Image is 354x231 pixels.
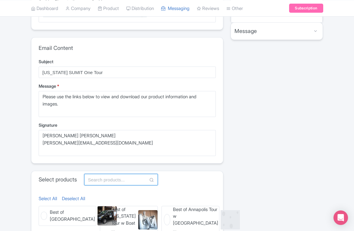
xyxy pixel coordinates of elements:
img: Best of Washington Tour w Boat Cruise From Baltimore [138,210,158,229]
h3: Select products [39,176,77,183]
a: Select All [39,195,57,202]
div: Open Intercom Messenger [333,210,348,225]
h3: Email Content [39,45,216,51]
a: Deselect All [62,195,85,202]
input: Search products... [84,174,158,185]
img: product-bg-32101ccba3a89ccd3141e05e9153d52d.png [221,210,240,229]
span: Message [39,83,56,89]
span: Subject [39,59,53,64]
a: Subscription [289,4,323,13]
span: Signature [39,122,57,128]
textarea: Please use the links below to view and download our product information and images. [39,91,216,117]
h3: Message [234,28,257,34]
textarea: [PERSON_NAME] [PERSON_NAME] [PERSON_NAME][EMAIL_ADDRESS][DOMAIN_NAME] [39,130,216,156]
span: Best of San Antonio [50,209,95,223]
